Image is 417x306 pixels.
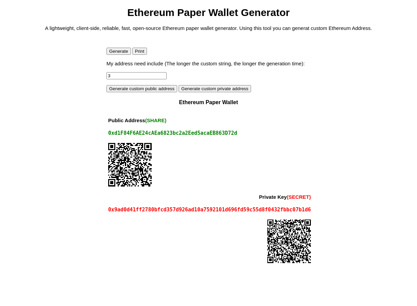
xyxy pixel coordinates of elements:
[106,48,131,55] button: Generate
[267,220,311,264] div: 0x51ec3549d4e9f36d930d181d6bf546ffa93a011e9fbab1696c571333393202a7
[106,114,313,127] th: Public Address
[287,194,311,200] span: (SECRET)
[145,117,167,123] span: (SHARE)
[108,143,152,187] img: Scan me!
[179,99,238,105] span: Ethereum Paper Wallet
[132,48,147,55] button: Print
[108,130,311,136] div: 0xd1F84F6AE24cAEa6823bc2a2Eed5acaEB863D72d
[3,7,414,18] h1: Ethereum Paper Wallet Generator
[267,220,311,263] img: Scan me!
[106,85,177,92] button: Generate custom public address
[179,85,251,92] button: Generate custom private address
[108,207,311,213] div: 0x9ad0d41ff2780bfcd357d926ad10a7592101d696fd59c55d8f0432fbbc07b1d6
[3,25,414,31] p: A lightweight, client-side, reliable, fast, open-source Ethereum paper wallet generator. Using th...
[259,194,311,200] div: Private Key
[108,143,311,187] div: 0x5a7b5107947e5af2D39845D3ADC447C3ce64eD73
[106,61,305,66] label: My address need include (The longer the custom string, the longer the generation time):
[106,72,167,79] input: 66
